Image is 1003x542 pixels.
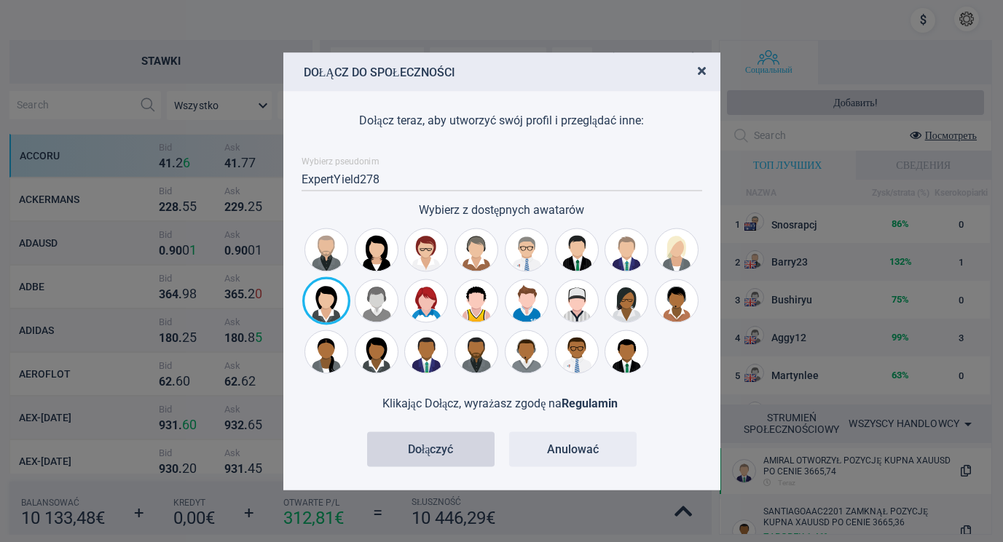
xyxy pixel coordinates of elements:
font: Anulować [547,442,599,456]
font: Regulamin [562,396,618,410]
button: Dołączyć [367,431,495,466]
font: Dołącz teraz, aby utworzyć swój profil i przeglądać inne: [359,113,644,127]
font: Dołącz do społeczności [304,65,455,79]
font: Wybierz pseudonim [302,156,379,166]
font: Klikając Dołącz, wyrażasz zgodę na [382,396,562,410]
button: Anulować [509,431,637,466]
font: Wybierz z dostępnych awatarów [419,202,584,216]
font: Dołączyć [408,442,454,456]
